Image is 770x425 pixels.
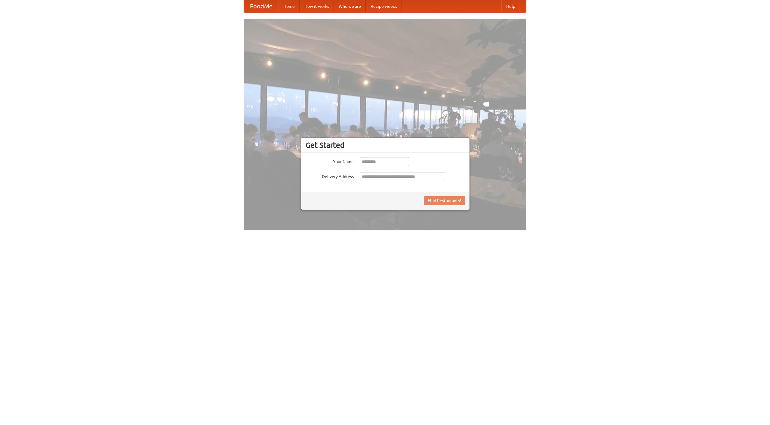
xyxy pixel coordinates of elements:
a: Recipe videos [366,0,402,12]
button: Find Restaurants! [424,196,465,205]
a: FoodMe [244,0,279,12]
h3: Get Started [306,141,465,150]
label: Delivery Address [306,172,354,180]
a: Who we are [334,0,366,12]
label: Your Name [306,157,354,165]
a: Home [279,0,300,12]
a: How it works [300,0,334,12]
a: Help [501,0,520,12]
